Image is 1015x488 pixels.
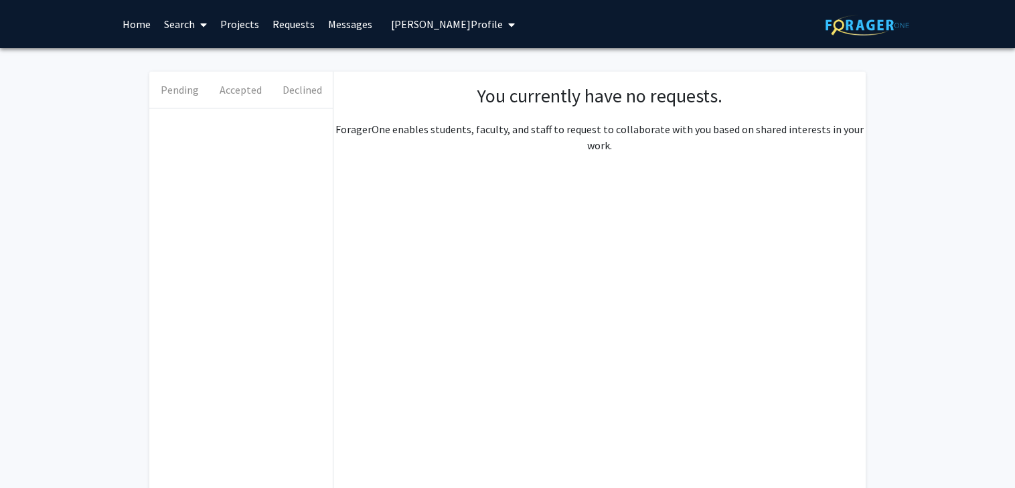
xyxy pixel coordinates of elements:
h1: You currently have no requests. [347,85,852,108]
a: Search [157,1,214,48]
p: ForagerOne enables students, faculty, and staff to request to collaborate with you based on share... [333,121,866,153]
button: Declined [272,72,333,108]
a: Requests [266,1,321,48]
img: ForagerOne Logo [826,15,909,35]
button: Accepted [210,72,271,108]
a: Messages [321,1,379,48]
button: Pending [149,72,210,108]
a: Projects [214,1,266,48]
a: Home [116,1,157,48]
span: [PERSON_NAME] Profile [391,17,503,31]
